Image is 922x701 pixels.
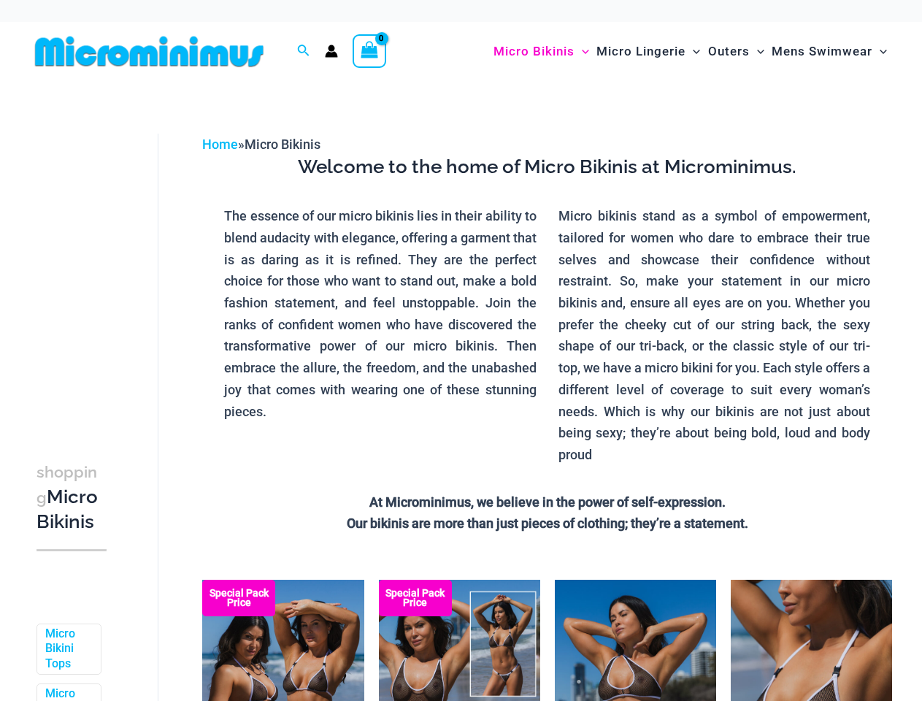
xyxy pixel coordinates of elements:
a: Mens SwimwearMenu ToggleMenu Toggle [768,29,891,74]
a: View Shopping Cart, empty [353,34,386,68]
b: Special Pack Price [202,589,275,608]
nav: Site Navigation [488,27,893,76]
h3: Micro Bikinis [37,459,107,535]
iframe: TrustedSite Certified [37,122,168,414]
p: Micro bikinis stand as a symbol of empowerment, tailored for women who dare to embrace their true... [558,205,870,465]
a: Micro LingerieMenu ToggleMenu Toggle [593,29,704,74]
span: » [202,137,320,152]
a: Search icon link [297,42,310,61]
a: Home [202,137,238,152]
strong: At Microminimus, we believe in the power of self-expression. [369,494,726,510]
span: Micro Lingerie [596,33,685,70]
p: The essence of our micro bikinis lies in their ability to blend audacity with elegance, offering ... [224,205,536,422]
span: Menu Toggle [872,33,887,70]
a: Micro BikinisMenu ToggleMenu Toggle [490,29,593,74]
span: Mens Swimwear [772,33,872,70]
span: Menu Toggle [685,33,700,70]
strong: Our bikinis are more than just pieces of clothing; they’re a statement. [347,516,748,531]
span: Menu Toggle [575,33,589,70]
span: Micro Bikinis [493,33,575,70]
b: Special Pack Price [379,589,452,608]
span: Micro Bikinis [245,137,320,152]
span: shopping [37,463,97,507]
a: OutersMenu ToggleMenu Toggle [704,29,768,74]
a: Account icon link [325,45,338,58]
img: MM SHOP LOGO FLAT [29,35,269,68]
span: Menu Toggle [750,33,764,70]
h3: Welcome to the home of Micro Bikinis at Microminimus. [213,155,881,180]
a: Micro Bikini Tops [45,627,90,672]
span: Outers [708,33,750,70]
